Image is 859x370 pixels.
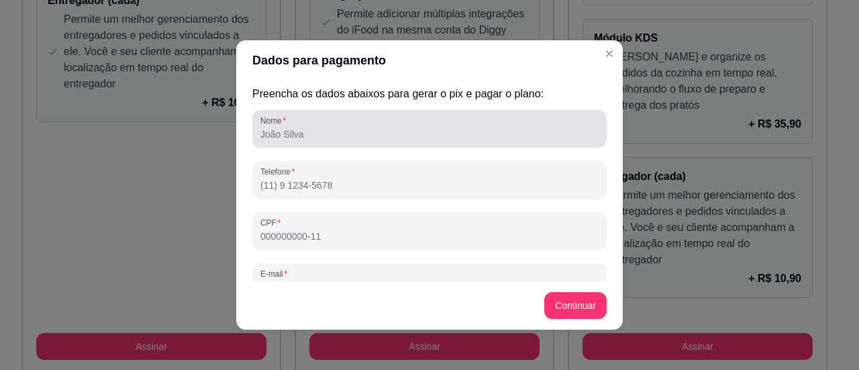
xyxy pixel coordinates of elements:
label: E-mail [260,268,292,279]
label: Nome [260,115,291,126]
input: CPF [260,230,599,243]
input: E-mail [260,281,599,294]
header: Dados para pagamento [236,40,623,81]
label: Telefone [260,166,299,177]
input: Nome [260,128,599,141]
h3: Preencha os dados abaixos para gerar o pix e pagar o plano: [252,86,607,102]
button: Continuar [544,292,607,319]
button: Close [599,43,620,64]
input: Telefone [260,179,599,192]
label: CPF [260,217,285,228]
